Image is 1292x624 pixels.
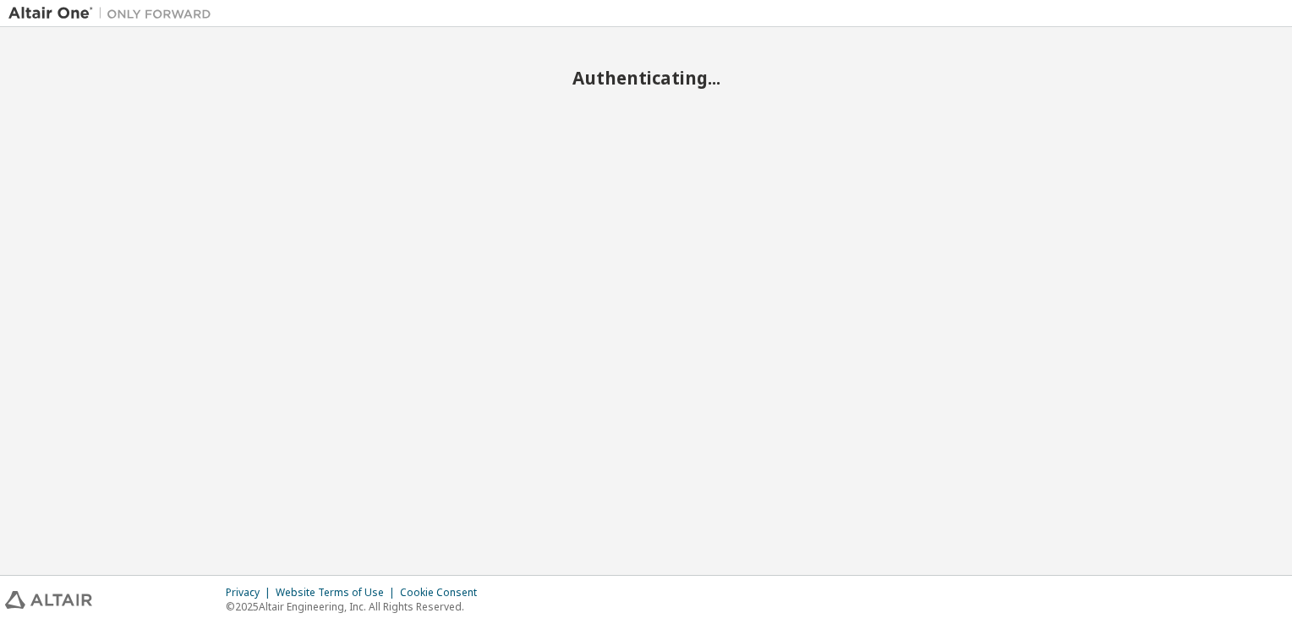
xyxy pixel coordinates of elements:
[5,591,92,609] img: altair_logo.svg
[8,5,220,22] img: Altair One
[400,586,487,599] div: Cookie Consent
[226,599,487,614] p: © 2025 Altair Engineering, Inc. All Rights Reserved.
[8,67,1284,89] h2: Authenticating...
[226,586,276,599] div: Privacy
[276,586,400,599] div: Website Terms of Use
